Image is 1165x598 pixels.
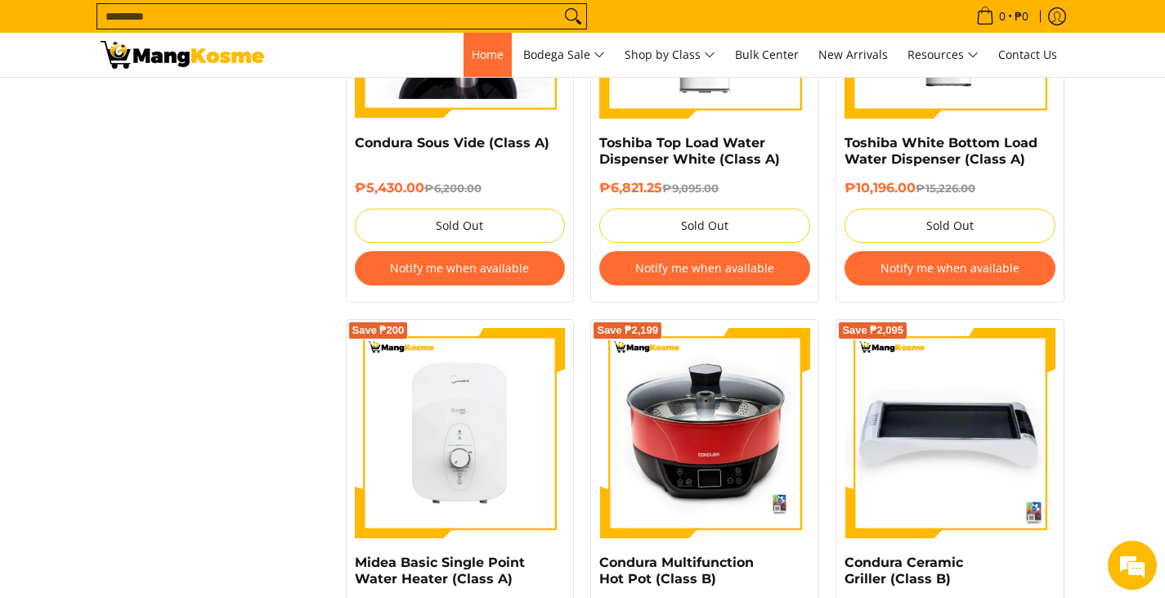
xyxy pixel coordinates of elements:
[616,33,724,77] a: Shop by Class
[810,33,896,77] a: New Arrivals
[599,555,754,587] a: Condura Multifunction Hot Pot (Class B)
[355,180,566,196] h6: ₱5,430.00
[85,92,275,113] div: Chat with us now
[907,45,979,65] span: Resources
[845,135,1037,167] a: Toshiba White Bottom Load Water Dispenser (Class A)
[818,47,888,62] span: New Arrivals
[599,251,810,286] button: Notify me when available
[101,41,264,69] img: Small Appliances l Mang Kosme: Home Appliances Warehouse Sale | Page 2
[998,47,1057,62] span: Contact Us
[597,326,658,335] span: Save ₱2,199
[735,47,799,62] span: Bulk Center
[8,412,311,470] textarea: Type your message and hit 'Enter'
[355,328,566,539] img: Midea Basic Single Point Water Heater (Class A)
[916,182,975,195] del: ₱15,226.00
[472,47,504,62] span: Home
[599,209,810,243] button: Sold Out
[727,33,807,77] a: Bulk Center
[95,189,226,354] span: We're online!
[523,45,605,65] span: Bodega Sale
[971,7,1033,25] span: •
[355,555,525,587] a: Midea Basic Single Point Water Heater (Class A)
[899,33,987,77] a: Resources
[662,182,719,195] del: ₱9,095.00
[515,33,613,77] a: Bodega Sale
[280,33,1065,77] nav: Main Menu
[845,328,1055,539] img: condura-ceramic-griller-full-view-mang-kosme
[355,209,566,243] button: Sold Out
[845,209,1055,243] button: Sold Out
[599,135,780,167] a: Toshiba Top Load Water Dispenser White (Class A)
[599,328,810,539] img: Condura Multifunction Hot Pot (Class B)
[268,8,307,47] div: Minimize live chat window
[599,180,810,196] h6: ₱6,821.25
[990,33,1065,77] a: Contact Us
[625,45,715,65] span: Shop by Class
[845,251,1055,286] button: Notify me when available
[352,326,405,335] span: Save ₱200
[355,251,566,286] button: Notify me when available
[560,4,586,29] button: Search
[845,555,963,587] a: Condura Ceramic Griller (Class B)
[1012,11,1031,22] span: ₱0
[997,11,1008,22] span: 0
[845,180,1055,196] h6: ₱10,196.00
[424,182,482,195] del: ₱6,200.00
[355,135,549,151] a: Condura Sous Vide (Class A)
[842,326,903,335] span: Save ₱2,095
[464,33,512,77] a: Home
